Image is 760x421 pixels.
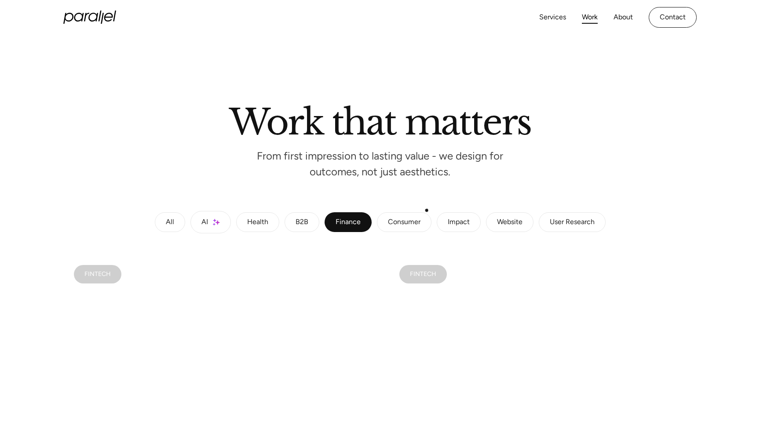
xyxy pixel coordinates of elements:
[166,220,174,225] div: All
[649,7,697,28] a: Contact
[550,220,595,225] div: User Research
[497,220,522,225] div: Website
[248,152,512,176] p: From first impression to lasting value - we design for outcomes, not just aesthetics.
[582,11,598,24] a: Work
[63,11,116,24] a: home
[539,11,566,24] a: Services
[336,220,361,225] div: Finance
[201,220,208,225] div: AI
[388,220,420,225] div: Consumer
[247,220,268,225] div: Health
[129,105,631,135] h2: Work that matters
[84,272,111,276] div: FINTECH
[410,272,436,276] div: FINTECH
[448,220,470,225] div: Impact
[296,220,308,225] div: B2B
[614,11,633,24] a: About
